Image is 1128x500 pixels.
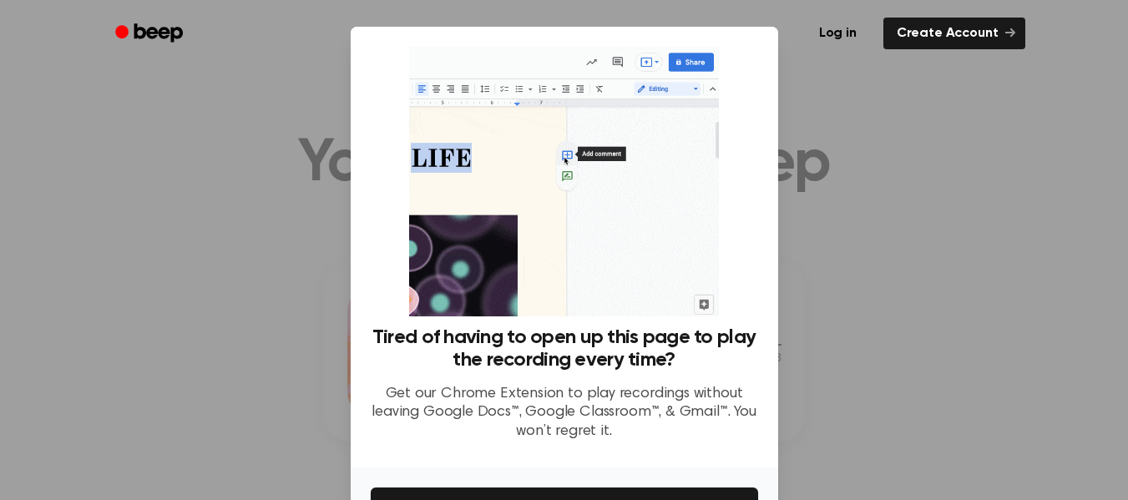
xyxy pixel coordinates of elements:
p: Get our Chrome Extension to play recordings without leaving Google Docs™, Google Classroom™, & Gm... [371,385,758,442]
h3: Tired of having to open up this page to play the recording every time? [371,326,758,371]
a: Create Account [883,18,1025,49]
a: Beep [104,18,198,50]
img: Beep extension in action [409,47,719,316]
a: Log in [802,14,873,53]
